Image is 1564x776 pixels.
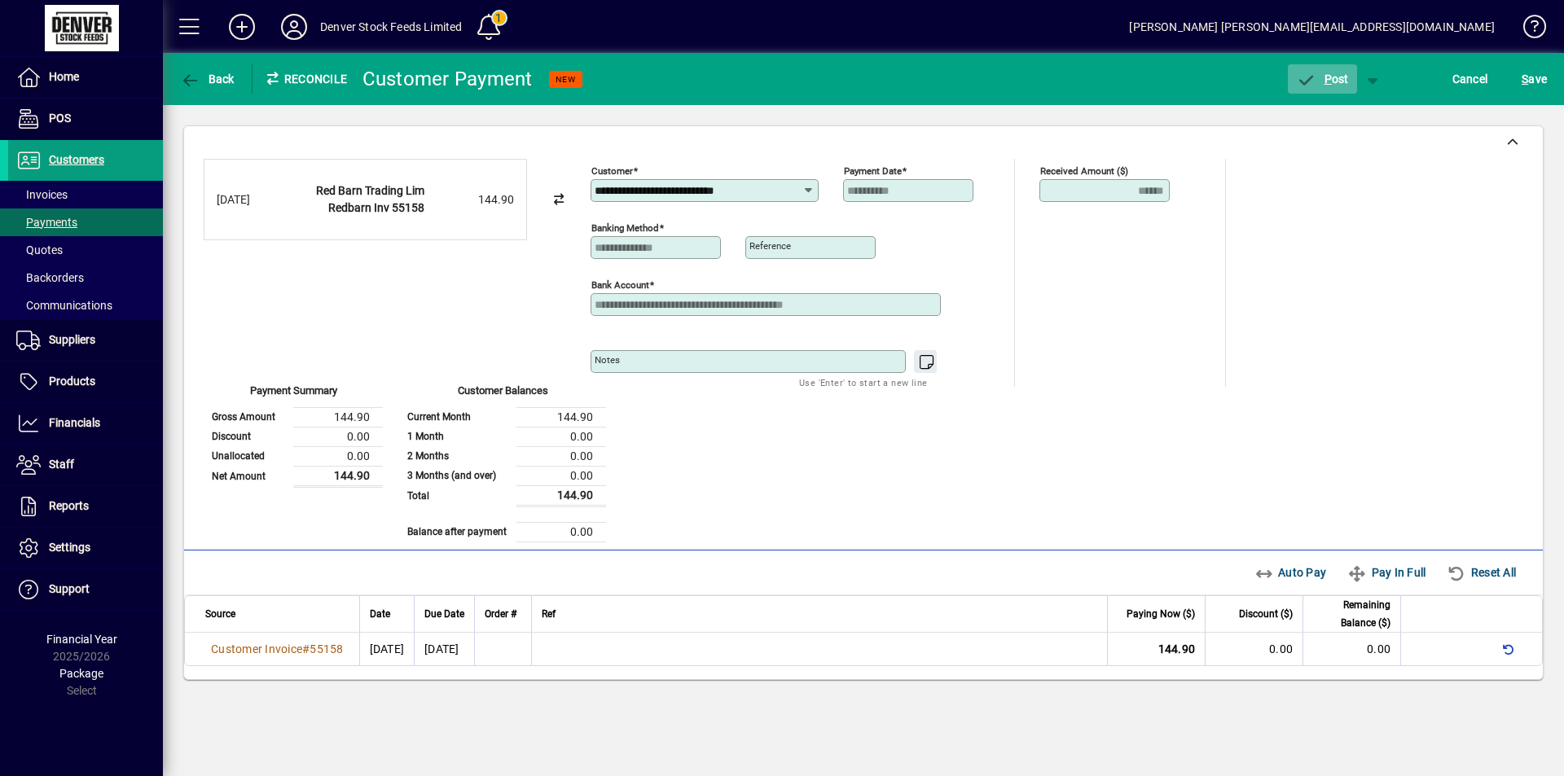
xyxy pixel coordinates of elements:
[1288,64,1357,94] button: Post
[1518,64,1551,94] button: Save
[49,70,79,83] span: Home
[204,407,293,427] td: Gross Amount
[49,333,95,346] span: Suppliers
[516,427,606,446] td: 0.00
[49,458,74,471] span: Staff
[293,446,383,466] td: 0.00
[542,605,556,623] span: Ref
[16,271,84,284] span: Backorders
[8,445,163,485] a: Staff
[49,112,71,125] span: POS
[1347,559,1426,585] span: Pay In Full
[8,486,163,527] a: Reports
[8,362,163,402] a: Products
[49,541,90,554] span: Settings
[370,605,390,623] span: Date
[1239,605,1293,623] span: Discount ($)
[176,64,239,94] button: Back
[8,236,163,264] a: Quotes
[516,485,606,506] td: 144.90
[591,222,659,234] mat-label: Banking method
[217,191,282,208] div: [DATE]
[49,153,104,166] span: Customers
[516,522,606,541] td: 0.00
[1296,72,1349,85] span: ost
[399,522,516,541] td: Balance after payment
[399,427,516,446] td: 1 Month
[1127,605,1195,623] span: Paying Now ($)
[204,466,293,486] td: Net Amount
[16,188,68,201] span: Invoices
[302,642,310,655] span: #
[1452,66,1488,92] span: Cancel
[399,485,516,506] td: Total
[591,279,649,291] mat-label: Bank Account
[399,466,516,485] td: 3 Months (and over)
[16,299,112,312] span: Communications
[424,605,464,623] span: Due Date
[46,633,117,646] span: Financial Year
[204,446,293,466] td: Unallocated
[8,569,163,610] a: Support
[59,667,103,680] span: Package
[205,640,349,658] a: Customer Invoice#55158
[253,66,350,92] div: Reconcile
[399,387,606,542] app-page-summary-card: Customer Balances
[49,375,95,388] span: Products
[8,99,163,139] a: POS
[211,642,302,655] span: Customer Invoice
[320,14,463,40] div: Denver Stock Feeds Limited
[1129,14,1495,40] div: [PERSON_NAME] [PERSON_NAME][EMAIL_ADDRESS][DOMAIN_NAME]
[414,633,474,665] td: [DATE]
[556,74,576,85] span: NEW
[1158,642,1196,655] span: 144.90
[433,191,514,208] div: 144.90
[49,582,90,595] span: Support
[49,416,100,429] span: Financials
[16,216,77,229] span: Payments
[293,427,383,446] td: 0.00
[1341,558,1432,587] button: Pay In Full
[1313,596,1390,632] span: Remaining Balance ($)
[844,165,902,177] mat-label: Payment Date
[310,642,343,655] span: 55158
[8,57,163,98] a: Home
[293,407,383,427] td: 144.90
[1448,64,1492,94] button: Cancel
[268,12,320,42] button: Profile
[204,427,293,446] td: Discount
[516,446,606,466] td: 0.00
[316,184,424,214] strong: Red Barn Trading Lim Redbarn Inv 55158
[1440,558,1522,587] button: Reset All
[1367,642,1390,655] span: 0.00
[595,354,620,366] mat-label: Notes
[399,407,516,427] td: Current Month
[1522,72,1528,85] span: S
[8,208,163,236] a: Payments
[485,605,516,623] span: Order #
[362,66,533,92] div: Customer Payment
[799,373,927,392] mat-hint: Use 'Enter' to start a new line
[1511,3,1544,56] a: Knowledge Base
[8,181,163,208] a: Invoices
[180,72,235,85] span: Back
[1325,72,1332,85] span: P
[1040,165,1128,177] mat-label: Received Amount ($)
[591,165,633,177] mat-label: Customer
[8,292,163,319] a: Communications
[293,466,383,486] td: 144.90
[8,403,163,444] a: Financials
[49,499,89,512] span: Reports
[8,528,163,568] a: Settings
[749,240,791,252] mat-label: Reference
[1522,66,1547,92] span: ave
[8,264,163,292] a: Backorders
[399,446,516,466] td: 2 Months
[1447,559,1516,585] span: Reset All
[205,605,235,623] span: Source
[8,320,163,361] a: Suppliers
[204,383,383,407] div: Payment Summary
[516,407,606,427] td: 144.90
[516,466,606,485] td: 0.00
[399,383,606,407] div: Customer Balances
